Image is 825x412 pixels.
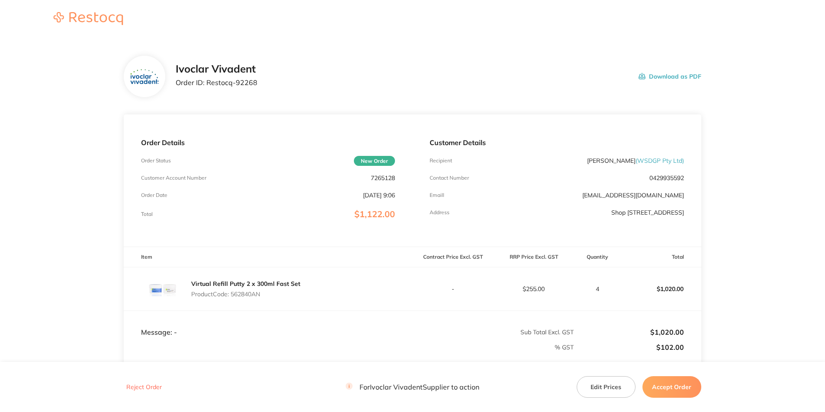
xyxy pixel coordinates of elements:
p: Address [430,209,449,216]
th: Contract Price Excl. GST [412,247,493,267]
td: Message: - [124,311,412,336]
button: Reject Order [124,383,164,391]
p: $102.00 [575,343,684,351]
p: Contact Number [430,175,469,181]
p: Recipient [430,158,452,164]
h2: Ivoclar Vivadent [176,63,257,75]
th: Item [124,247,412,267]
img: aGFvMGNwYw [141,267,184,311]
a: [EMAIL_ADDRESS][DOMAIN_NAME] [582,191,684,199]
a: Virtual Refill Putty 2 x 300ml Fast Set [191,280,300,288]
button: Edit Prices [577,376,636,398]
p: Product Code: 562840AN [191,291,300,298]
p: Sub Total Excl. GST [413,329,574,336]
p: Order Details [141,139,395,146]
p: 7265128 [371,174,395,181]
p: For Ivoclar Vivadent Supplier to action [346,383,479,391]
th: Total [620,247,701,267]
p: - [413,285,493,292]
p: Customer Account Number [141,175,206,181]
p: [PERSON_NAME] [587,157,684,164]
p: $1,020.00 [621,279,701,299]
p: 0429935592 [649,174,684,181]
p: [DATE] 9:06 [363,192,395,199]
p: Customer Details [430,139,684,146]
button: Download as PDF [639,63,701,90]
span: ( WSDGP Pty Ltd ) [636,157,684,165]
th: RRP Price Excl. GST [493,247,574,267]
p: $1,020.00 [575,328,684,336]
p: Order Date [141,192,167,198]
p: Order ID: Restocq- 92268 [176,79,257,86]
span: New Order [354,156,395,166]
th: Quantity [574,247,620,267]
p: 4 [575,285,620,292]
img: Restocq logo [45,12,132,25]
p: $255.00 [494,285,574,292]
p: Emaill [430,192,444,198]
button: Accept Order [642,376,701,398]
p: Order Status [141,158,171,164]
p: % GST [124,344,574,351]
a: Restocq logo [45,12,132,26]
p: Total [141,211,153,217]
p: Shop [STREET_ADDRESS] [611,209,684,216]
span: $1,122.00 [354,209,395,219]
img: ZTZpajdpOQ [130,69,158,84]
